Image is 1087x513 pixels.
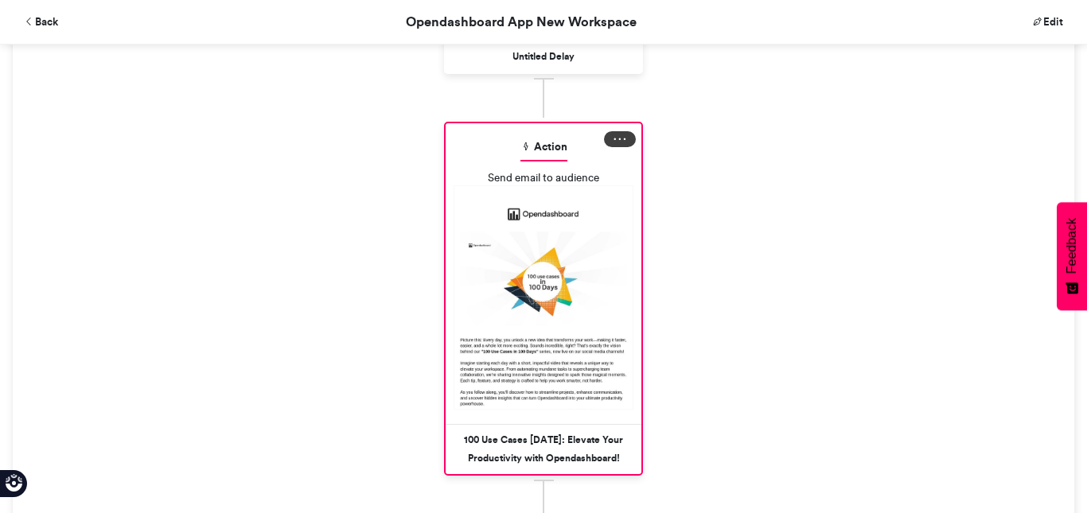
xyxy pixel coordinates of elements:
[90,8,960,36] span: Opendashboard App New Workspace
[1024,8,1071,36] a: Edit
[1007,433,1068,494] iframe: Drift Widget Chat Controller
[512,50,575,62] strong: Untitled Delay
[464,433,623,464] strong: 100 Use Cases [DATE]: Elevate Your Productivity with Opendashboard!
[1057,202,1087,310] button: Feedback - Show survey
[520,135,567,161] span: Action
[16,8,66,36] button: Back
[454,169,633,185] div: Send email to audience
[1043,15,1063,28] span: Edit
[1065,218,1079,274] span: Feedback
